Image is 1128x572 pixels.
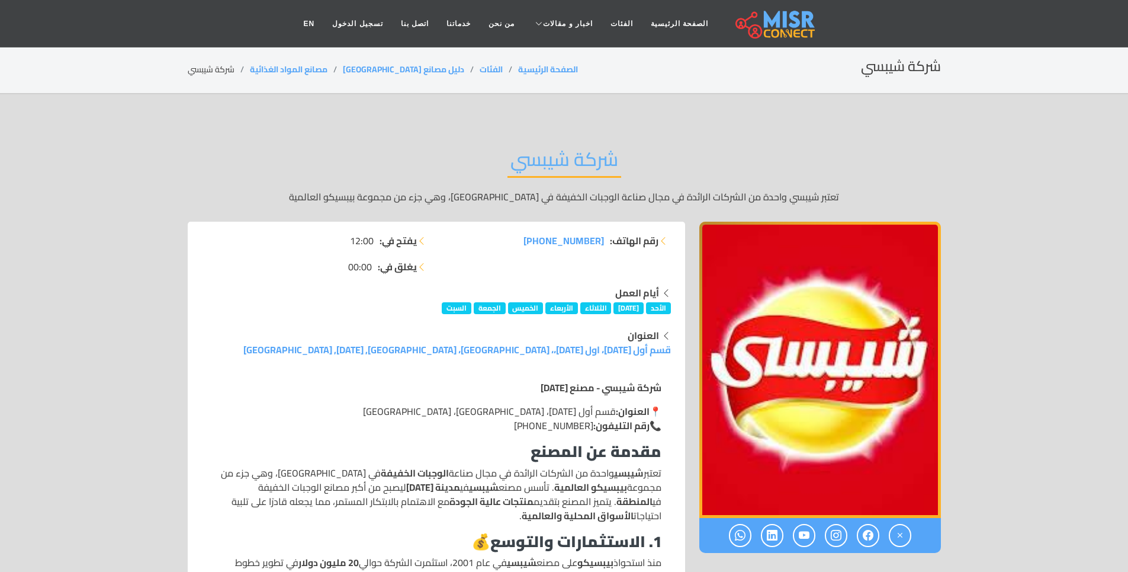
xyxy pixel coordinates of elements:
[613,302,644,314] span: [DATE]
[480,62,503,77] a: الفئات
[642,12,717,35] a: الصفحة الرئيسية
[298,554,359,571] strong: 20 مليون دولار
[699,222,941,518] img: شركة شيبسي
[522,507,634,525] strong: الأسواق المحلية والعالمية
[507,554,536,571] strong: شيبسي
[508,302,544,314] span: الخميس
[323,12,391,35] a: تسجيل الدخول
[211,404,661,433] p: 📍 قسم أول [DATE]، [GEOGRAPHIC_DATA]، [GEOGRAPHIC_DATA] 📞 [PHONE_NUMBER]
[523,232,604,250] span: [PHONE_NUMBER]
[518,62,578,77] a: الصفحة الرئيسية
[554,478,627,496] strong: بيبسيكو العالمية
[523,12,602,35] a: اخبار و مقالات
[735,9,815,39] img: main.misr_connect
[699,222,941,518] div: 1 / 1
[616,493,653,510] strong: المنطقة
[380,234,417,248] strong: يفتح في:
[350,234,374,248] span: 12:00
[531,437,661,466] strong: مقدمة عن المصنع
[541,379,661,397] strong: شركة شيبسي - مصنع [DATE]
[449,493,534,510] strong: منتجات عالية الجودة
[490,527,661,556] strong: 1. الاستثمارات والتوسع
[469,478,499,496] strong: شيبسي
[628,327,659,344] strong: العنوان
[442,302,471,314] span: السبت
[861,58,941,75] h2: شركة شيبسي
[474,302,506,314] span: الجمعة
[616,402,650,420] strong: العنوان:
[602,12,642,35] a: الفئات
[615,284,659,302] strong: أيام العمل
[392,12,438,35] a: اتصل بنا
[243,341,671,359] a: قسم أول [DATE]، اول [DATE]،، [GEOGRAPHIC_DATA]، [GEOGRAPHIC_DATA], [DATE], [GEOGRAPHIC_DATA]
[348,260,372,274] span: 00:00
[295,12,324,35] a: EN
[646,302,671,314] span: الأحد
[545,302,578,314] span: الأربعاء
[250,62,327,77] a: مصانع المواد الغذائية
[593,417,650,434] strong: رقم التليفون:
[188,190,941,204] p: تعتبر شيبسي واحدة من الشركات الرائدة في مجال صناعة الوجبات الخفيفة في [GEOGRAPHIC_DATA]، وهي جزء ...
[610,234,658,248] strong: رقم الهاتف:
[211,466,661,523] p: تعتبر واحدة من الشركات الرائدة في مجال صناعة في [GEOGRAPHIC_DATA]، وهي جزء من مجموعة . تأسس مصنع ...
[438,12,480,35] a: خدماتنا
[381,464,449,482] strong: الوجبات الخفيفة
[507,148,621,178] h2: شركة شيبسي
[406,478,460,496] strong: مدينة [DATE]
[577,554,613,571] strong: بيبسيكو
[580,302,612,314] span: الثلاثاء
[543,18,593,29] span: اخبار و مقالات
[211,532,661,551] h3: 💰
[523,234,604,248] a: [PHONE_NUMBER]
[188,63,250,76] li: شركة شيبسي
[480,12,523,35] a: من نحن
[378,260,417,274] strong: يغلق في:
[343,62,464,77] a: دليل مصانع [GEOGRAPHIC_DATA]
[614,464,644,482] strong: شيبسي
